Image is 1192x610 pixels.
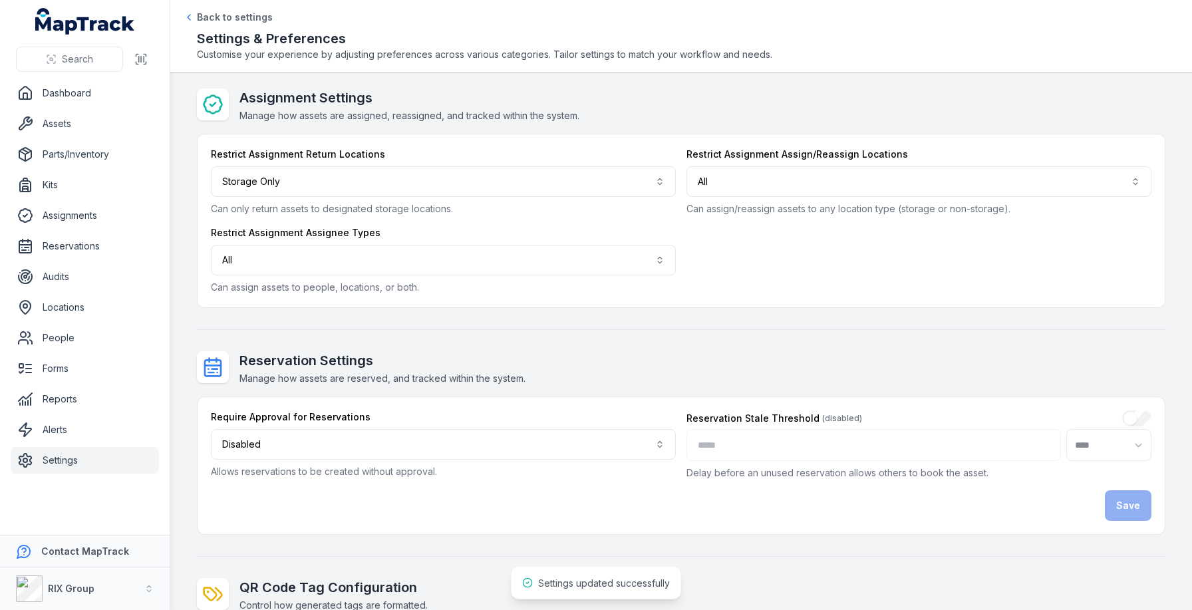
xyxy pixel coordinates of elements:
[239,373,525,384] span: Manage how assets are reserved, and tracked within the system.
[11,355,159,382] a: Forms
[239,88,579,107] h2: Assignment Settings
[538,577,670,589] span: Settings updated successfully
[686,202,1151,216] p: Can assign/reassign assets to any location type (storage or non-storage).
[184,11,273,24] a: Back to settings
[11,386,159,412] a: Reports
[1122,410,1151,426] input: :r2n:-form-item-label
[211,410,371,424] label: Require Approval for Reservations
[211,202,676,216] p: Can only return assets to designated storage locations.
[11,263,159,290] a: Audits
[239,110,579,121] span: Manage how assets are assigned, reassigned, and tracked within the system.
[48,583,94,594] strong: RIX Group
[239,351,525,370] h2: Reservation Settings
[41,545,129,557] strong: Contact MapTrack
[11,202,159,229] a: Assignments
[686,412,862,425] label: Reservation Stale Threshold
[11,447,159,474] a: Settings
[35,8,135,35] a: MapTrack
[211,245,676,275] button: All
[239,578,428,597] h2: QR Code Tag Configuration
[197,11,273,24] span: Back to settings
[686,148,908,161] label: Restrict Assignment Assign/Reassign Locations
[686,166,1151,197] button: All
[11,110,159,137] a: Assets
[11,294,159,321] a: Locations
[822,413,862,424] span: (disabled)
[11,416,159,443] a: Alerts
[11,80,159,106] a: Dashboard
[211,148,385,161] label: Restrict Assignment Return Locations
[11,233,159,259] a: Reservations
[197,29,1165,48] h2: Settings & Preferences
[197,48,1165,61] span: Customise your experience by adjusting preferences across various categories. Tailor settings to ...
[11,141,159,168] a: Parts/Inventory
[11,325,159,351] a: People
[211,166,676,197] button: Storage Only
[211,429,676,460] button: Disabled
[11,172,159,198] a: Kits
[211,281,676,294] p: Can assign assets to people, locations, or both.
[62,53,93,66] span: Search
[211,226,380,239] label: Restrict Assignment Assignee Types
[686,466,1151,480] p: Delay before an unused reservation allows others to book the asset.
[211,465,676,478] p: Allows reservations to be created without approval.
[16,47,123,72] button: Search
